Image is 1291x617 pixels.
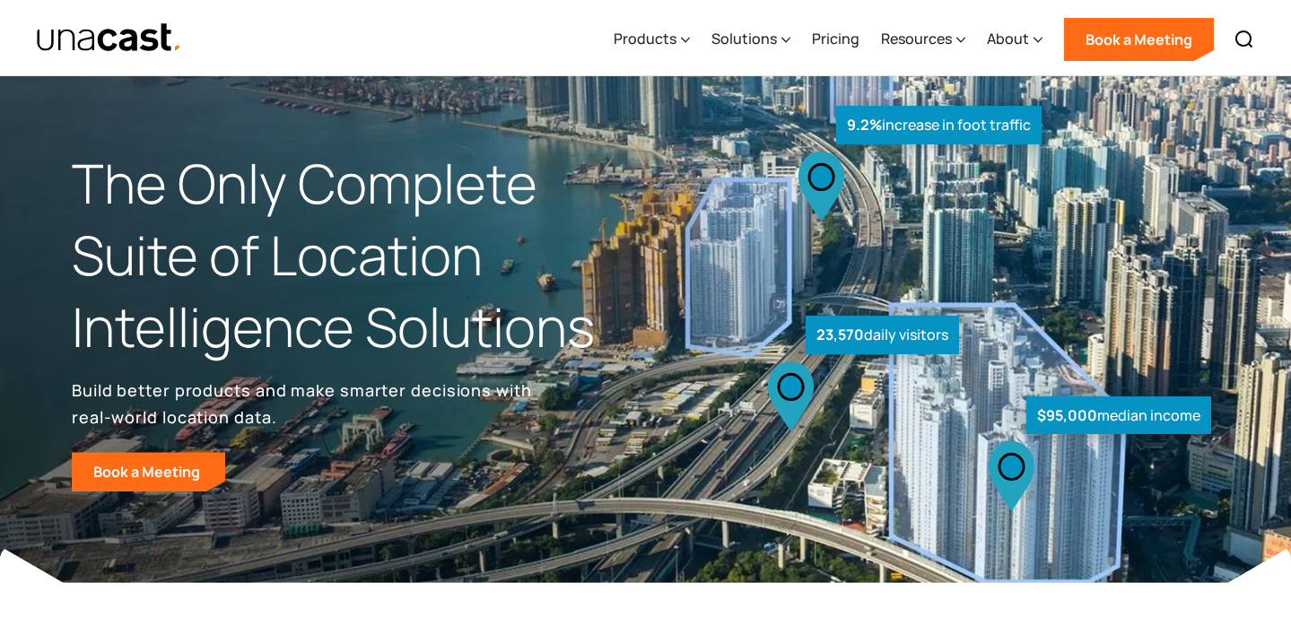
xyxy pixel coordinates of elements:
[711,3,790,76] div: Solutions
[614,3,690,76] div: Products
[36,22,182,54] a: home
[1064,18,1214,61] a: Book a Meeting
[881,28,952,49] div: Resources
[711,28,777,49] div: Solutions
[881,3,965,76] div: Resources
[816,325,864,344] strong: 23,570
[987,28,1029,49] div: About
[1234,29,1255,50] img: Search icon
[72,452,225,491] a: Book a Meeting
[1026,396,1211,435] div: median income
[72,377,538,430] p: Build better products and make smarter decisions with real-world location data.
[847,115,882,135] strong: 9.2%
[36,22,182,54] img: Unacast text logo
[812,3,859,76] a: Pricing
[72,148,646,362] h1: The Only Complete Suite of Location Intelligence Solutions
[836,106,1042,144] div: increase in foot traffic
[1037,405,1097,425] strong: $95,000
[987,3,1042,76] div: About
[614,28,676,49] div: Products
[806,316,959,354] div: daily visitors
